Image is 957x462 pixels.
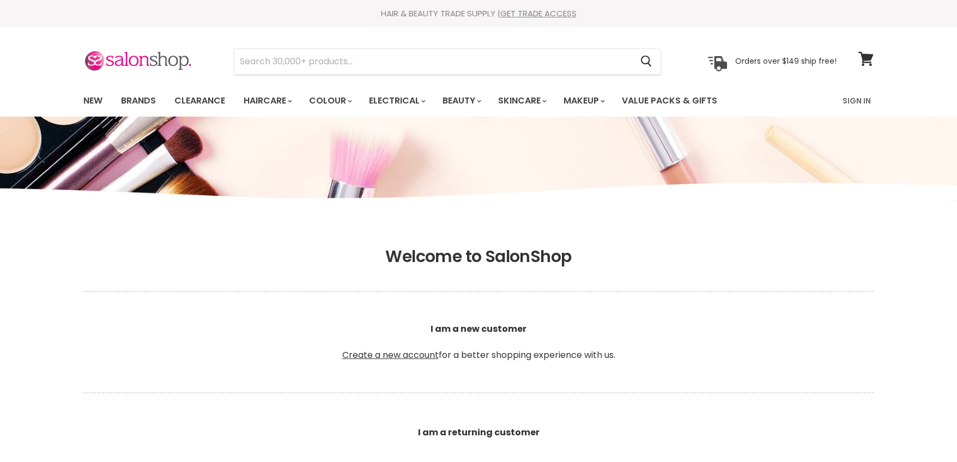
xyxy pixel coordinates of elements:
p: Orders over $149 ship free! [735,56,837,66]
a: Makeup [555,89,611,112]
a: Electrical [361,89,432,112]
a: Colour [301,89,359,112]
nav: Main [70,85,887,117]
a: Clearance [166,89,233,112]
h1: Welcome to SalonShop [83,247,874,266]
a: Haircare [235,89,299,112]
a: Beauty [434,89,488,112]
form: Product [234,48,661,75]
a: GET TRADE ACCESS [500,8,577,19]
a: Brands [113,89,164,112]
b: I am a new customer [431,323,526,335]
button: Search [632,49,661,74]
b: I am a returning customer [418,426,540,439]
a: New [75,89,111,112]
p: for a better shopping experience with us. [83,296,874,388]
div: HAIR & BEAUTY TRADE SUPPLY | [70,8,887,19]
a: Sign In [836,89,877,112]
a: Value Packs & Gifts [614,89,725,112]
a: Skincare [490,89,553,112]
ul: Main menu [75,85,781,117]
input: Search [234,49,632,74]
a: Create a new account [342,349,439,361]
